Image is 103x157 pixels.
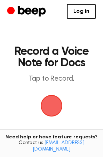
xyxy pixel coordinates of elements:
[41,95,62,116] img: Beep Logo
[13,75,90,84] p: Tap to Record.
[7,5,48,19] a: Beep
[67,4,96,19] a: Log in
[33,141,84,152] a: [EMAIL_ADDRESS][DOMAIN_NAME]
[4,140,99,153] span: Contact us
[13,46,90,69] h1: Record a Voice Note for Docs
